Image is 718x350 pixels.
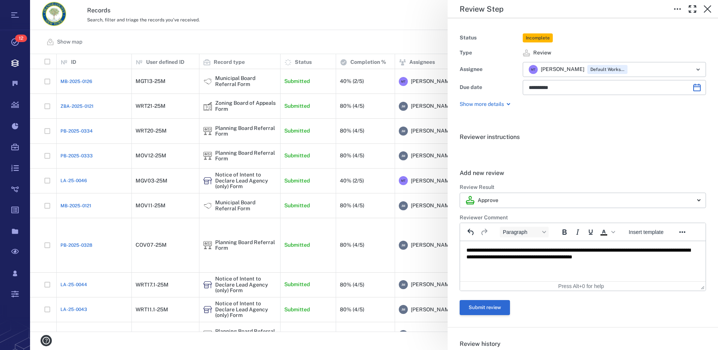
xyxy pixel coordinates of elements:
h6: Review Result [460,184,706,191]
button: Underline [584,227,597,237]
button: Italic [571,227,584,237]
div: Status [460,33,520,43]
button: Close [700,2,715,17]
div: Press Alt+0 for help [542,283,621,289]
span: Help [17,5,32,12]
button: Undo [465,227,477,237]
body: Rich Text Area. Press ALT-0 for help. [6,6,240,13]
span: Paragraph [503,229,540,235]
button: Reveal or hide additional toolbar items [676,227,689,237]
div: Press the Up and Down arrow keys to resize the editor. [701,283,704,290]
button: Submit review [460,300,510,315]
button: Toggle Fullscreen [685,2,700,17]
div: M T [529,65,538,74]
div: Type [460,48,520,58]
h5: Review Step [460,5,504,14]
button: Choose date, selected date is Oct 4, 2025 [689,80,704,95]
h6: Add new review [460,169,706,178]
p: Show more details [460,101,504,108]
p: Approve [478,197,498,204]
span: 12 [15,35,27,42]
div: Assignee [460,64,520,75]
button: Insert template [626,227,667,237]
div: Text color Black [597,227,616,237]
button: Toggle to Edit Boxes [670,2,685,17]
span: Incomplete [524,35,551,41]
h6: Reviewer instructions [460,133,706,142]
span: [PERSON_NAME] [541,66,584,73]
span: . [460,148,461,155]
h6: Review history [460,339,706,348]
button: Redo [478,227,490,237]
h6: Reviewer Comment [460,214,706,222]
button: Open [693,64,703,75]
button: Bold [558,227,571,237]
span: Default Workspace [589,66,626,73]
iframe: Rich Text Area [460,241,706,281]
div: Due date [460,82,520,93]
button: Block Paragraph [500,227,549,237]
span: Review [533,49,551,57]
span: Insert template [629,229,664,235]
